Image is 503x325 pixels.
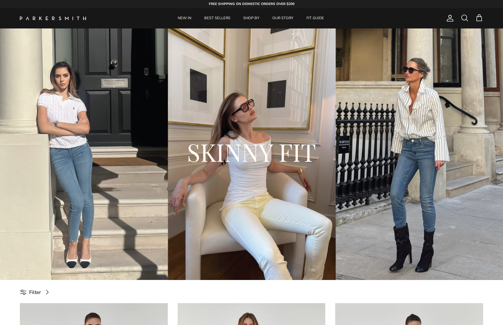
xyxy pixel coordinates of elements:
a: OUR STORY [266,8,299,28]
strong: FREE SHIPPING ON DOMESTIC ORDERS OVER $200 [209,2,295,6]
img: Parker Smith [20,17,86,20]
div: Primary [99,8,403,28]
a: Filter [20,285,54,300]
a: NEW IN [172,8,197,28]
span: Filter [29,288,41,296]
a: BEST SELLERS [198,8,236,28]
a: Account [443,14,454,22]
a: FIT GUIDE [300,8,330,28]
h2: SKINNY FIT [68,136,435,168]
a: SHOP BY [237,8,265,28]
